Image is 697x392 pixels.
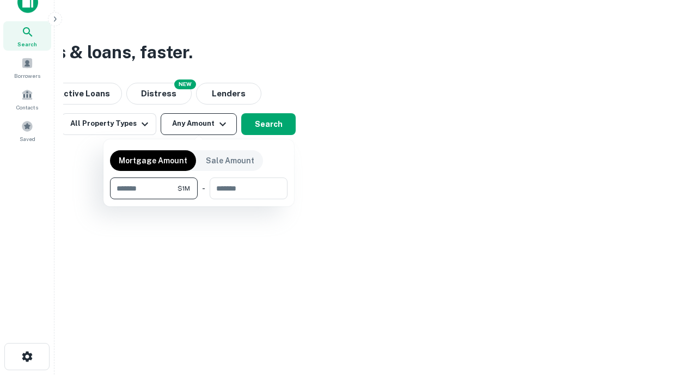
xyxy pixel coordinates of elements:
[206,155,254,167] p: Sale Amount
[643,305,697,357] iframe: Chat Widget
[202,177,205,199] div: -
[119,155,187,167] p: Mortgage Amount
[178,183,190,193] span: $1M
